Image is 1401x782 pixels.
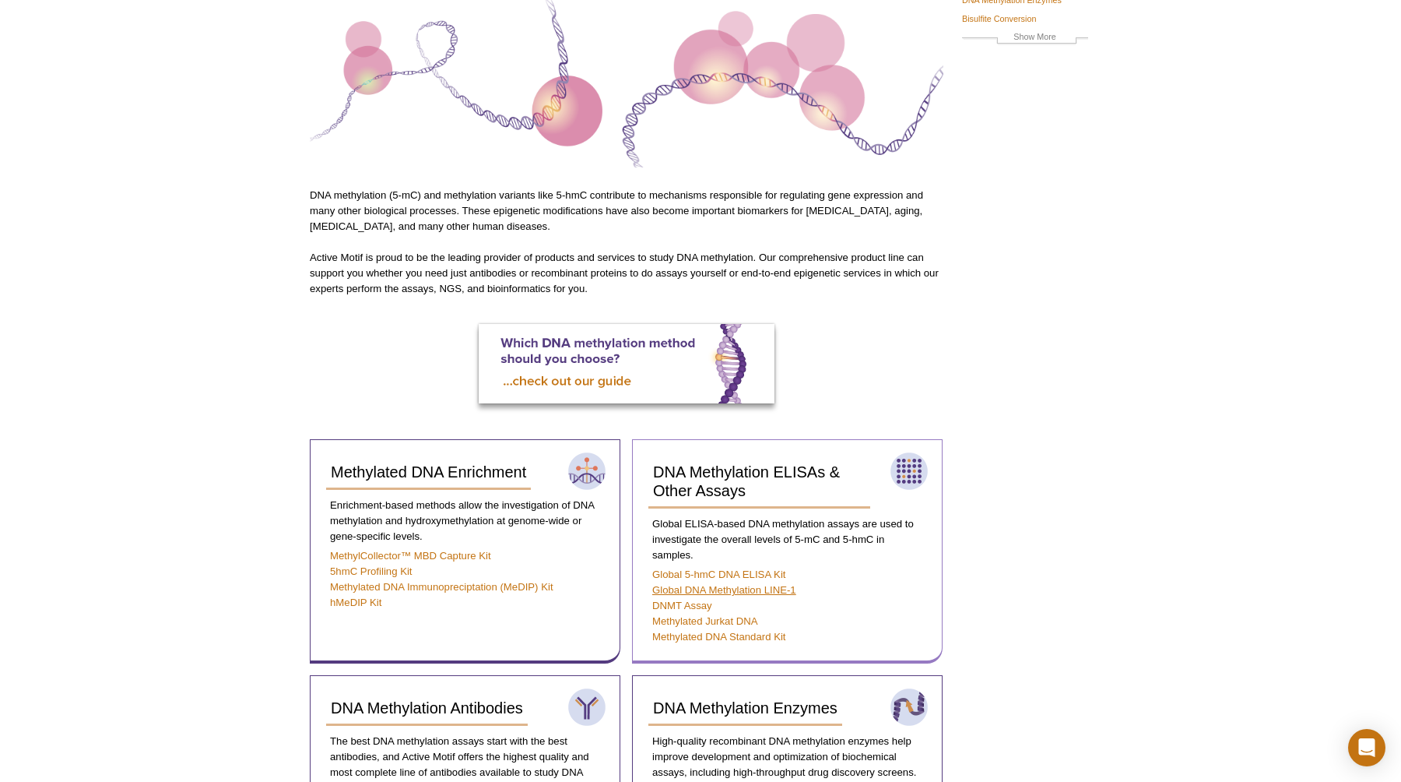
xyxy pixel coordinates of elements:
a: DNA Methylation Antibodies [326,692,528,726]
p: Enrichment-based methods allow the investigation of DNA methylation and hydroxymethylation at gen... [326,498,604,544]
p: High-quality recombinant DNA methylation enzymes help improve development and optimization of bio... [648,734,926,780]
span: DNA Methylation Enzymes [653,699,837,717]
a: Global 5-hmC DNA ELISA Kit [652,569,786,580]
a: hMeDIP Kit [330,597,381,608]
span: DNA Methylation Antibodies [331,699,523,717]
img: ElISAs [890,452,929,491]
a: DNA Methylation Enzymes [648,692,842,726]
a: DNA Methylation ELISAs & Other Assays [648,456,870,509]
a: DNMT Assay [652,600,712,611]
a: Methylated DNA Standard Kit [652,631,786,643]
span: DNA Methylation ELISAs & Other Assays [653,463,840,499]
img: Enrichment [567,452,606,491]
a: MethylCollector™ MBD Capture Kit [330,550,491,562]
a: Methylated DNA Immunopreciptation (MeDIP) Kit [330,581,553,593]
a: Methylated Jurkat DNA [652,615,758,627]
img: DNA Methylation Method Guide [479,324,774,403]
div: Open Intercom Messenger [1348,729,1385,766]
img: Antibody [567,688,606,727]
a: Global DNA Methylation LINE-1 [652,584,796,596]
a: Methylated DNA Enrichment [326,456,531,490]
a: Show More [962,30,1088,48]
a: 5hmC Profiling Kit [330,565,413,577]
p: Global ELISA-based DNA methylation assays are used to investigate the overall levels of 5-mC and ... [648,516,926,563]
p: Active Motif is proud to be the leading provider of products and services to study DNA methylatio... [310,250,943,297]
span: Methylated DNA Enrichment [331,463,526,481]
a: Bisulfite Conversion [962,12,1036,26]
img: Enzymes [890,688,929,727]
p: DNA methylation (5-mC) and methylation variants like 5-hmC contribute to mechanisms responsible f... [310,188,943,234]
